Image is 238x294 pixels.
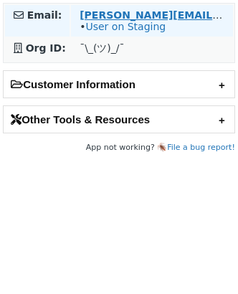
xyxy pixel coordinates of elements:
strong: Email: [27,9,62,21]
h2: Other Tools & Resources [4,106,234,133]
span: ¯\_(ツ)_/¯ [80,42,124,54]
footer: App not working? 🪳 [3,141,235,155]
a: User on Staging [85,21,166,32]
strong: Org ID: [26,42,66,54]
h2: Customer Information [4,71,234,98]
a: File a bug report! [167,143,235,152]
span: • [80,21,166,32]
